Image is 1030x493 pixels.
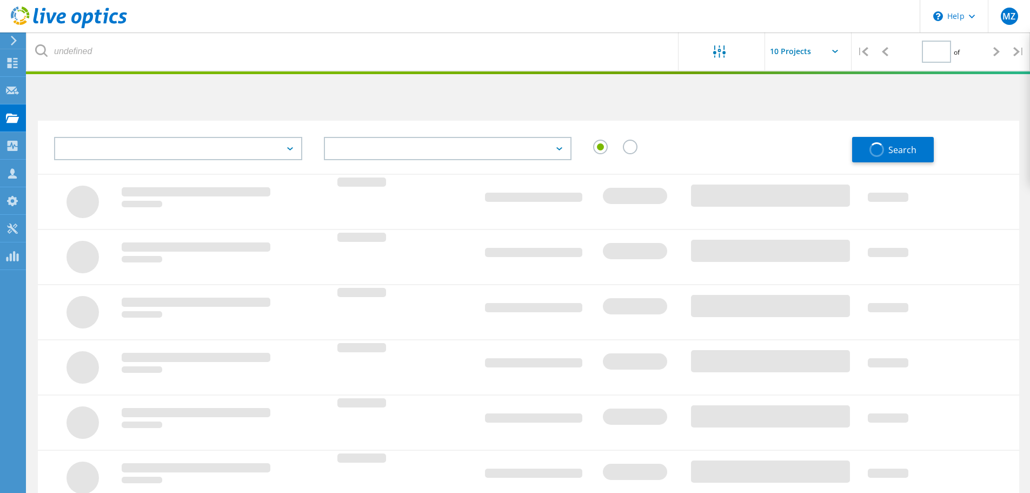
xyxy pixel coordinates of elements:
[11,23,127,30] a: Live Optics Dashboard
[27,32,679,70] input: undefined
[852,137,934,162] button: Search
[1002,12,1015,21] span: MZ
[1008,32,1030,71] div: |
[852,32,874,71] div: |
[954,48,960,57] span: of
[888,144,916,156] span: Search
[933,11,943,21] svg: \n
